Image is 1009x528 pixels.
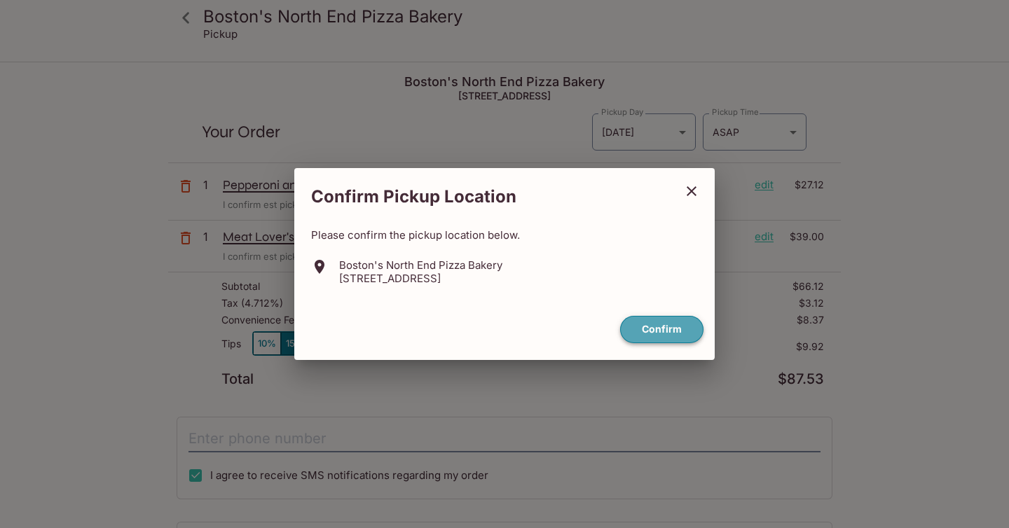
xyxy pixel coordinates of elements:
[294,179,674,214] h2: Confirm Pickup Location
[620,316,703,343] button: confirm
[339,258,502,272] p: Boston's North End Pizza Bakery
[339,272,502,285] p: [STREET_ADDRESS]
[311,228,698,242] p: Please confirm the pickup location below.
[674,174,709,209] button: close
